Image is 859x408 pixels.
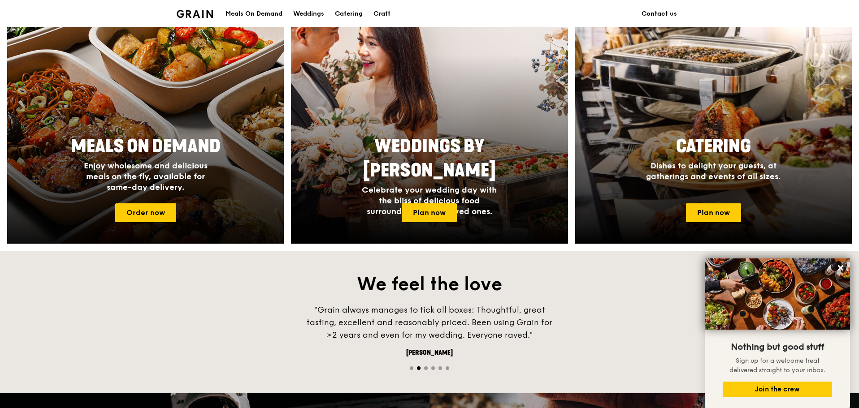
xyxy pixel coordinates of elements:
a: Plan now [686,203,741,222]
span: Go to slide 5 [438,366,442,370]
div: "Grain always manages to tick all boxes: Thoughtful, great tasting, excellent and reasonably pric... [295,304,564,341]
button: Join the crew [723,382,832,397]
span: Catering [676,136,751,157]
span: Go to slide 1 [410,366,413,370]
div: Meals On Demand [226,0,282,27]
span: Meals On Demand [71,136,221,157]
span: Celebrate your wedding day with the bliss of delicious food surrounded by your loved ones. [362,185,497,216]
span: Go to slide 6 [446,366,449,370]
img: Grain [177,10,213,18]
div: Weddings [293,0,324,27]
a: Meals On DemandEnjoy wholesome and delicious meals on the fly, available for same-day delivery.Or... [7,7,284,244]
div: Craft [373,0,390,27]
span: Enjoy wholesome and delicious meals on the fly, available for same-day delivery. [84,161,208,192]
img: DSC07876-Edit02-Large.jpeg [705,258,850,330]
div: Catering [335,0,363,27]
a: Contact us [636,0,682,27]
button: Close [833,261,848,275]
span: Weddings by [PERSON_NAME] [363,136,496,181]
div: [PERSON_NAME] [295,348,564,357]
a: Plan now [402,203,457,222]
span: Nothing but good stuff [731,342,824,352]
a: Weddings [288,0,330,27]
a: Order now [115,203,176,222]
a: Weddings by [PERSON_NAME]Celebrate your wedding day with the bliss of delicious food surrounded b... [291,7,568,244]
span: Go to slide 2 [417,366,421,370]
span: Go to slide 3 [424,366,428,370]
span: Dishes to delight your guests, at gatherings and events of all sizes. [646,161,781,181]
a: Catering [330,0,368,27]
span: Go to slide 4 [431,366,435,370]
a: CateringDishes to delight your guests, at gatherings and events of all sizes.Plan now [575,7,852,244]
span: Sign up for a welcome treat delivered straight to your inbox. [729,357,825,374]
a: Craft [368,0,396,27]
